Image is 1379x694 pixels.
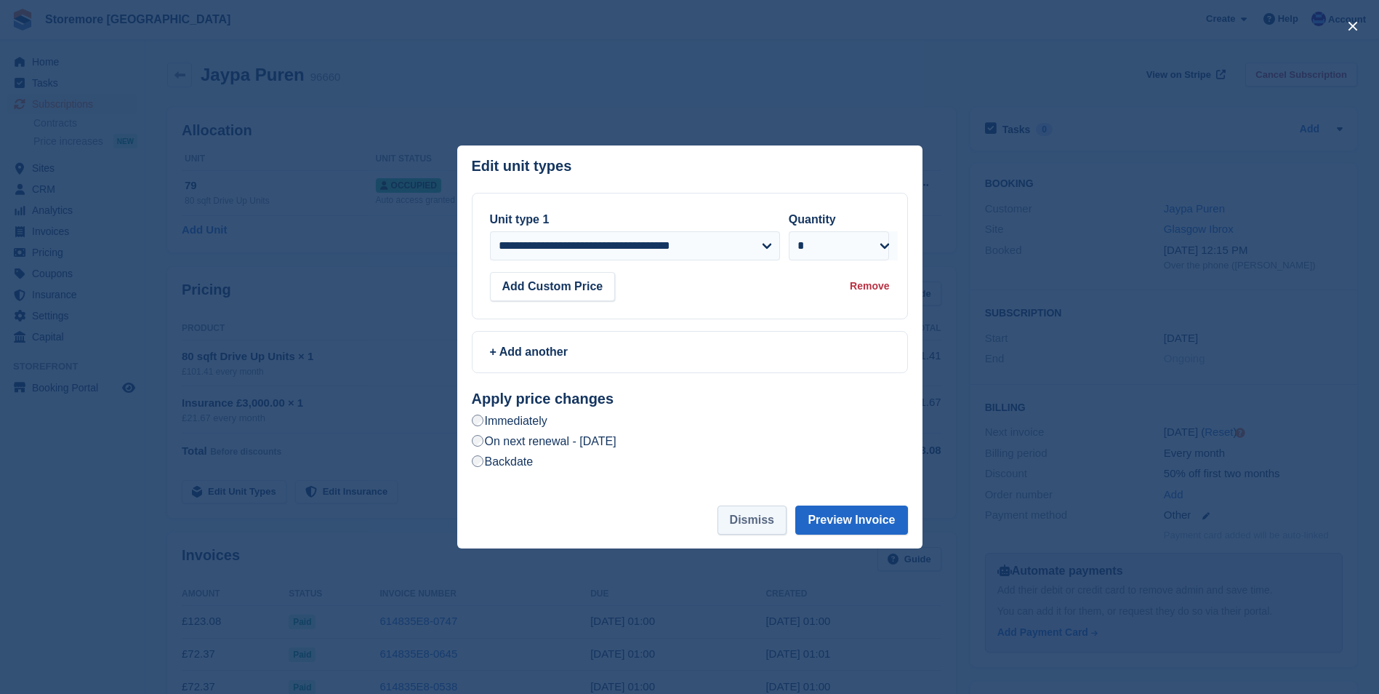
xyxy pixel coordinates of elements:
a: + Add another [472,331,908,373]
label: Unit type 1 [490,213,550,226]
button: Add Custom Price [490,272,616,301]
div: + Add another [490,343,890,361]
label: Immediately [472,413,547,428]
button: Dismiss [717,506,787,535]
div: Remove [850,279,889,294]
strong: Apply price changes [472,391,614,407]
label: On next renewal - [DATE] [472,434,616,449]
input: Backdate [472,455,483,467]
input: Immediately [472,415,483,426]
button: Preview Invoice [795,506,907,535]
label: Backdate [472,454,534,469]
label: Quantity [789,213,836,226]
p: Edit unit types [472,158,572,175]
input: On next renewal - [DATE] [472,435,483,447]
button: close [1341,15,1364,38]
